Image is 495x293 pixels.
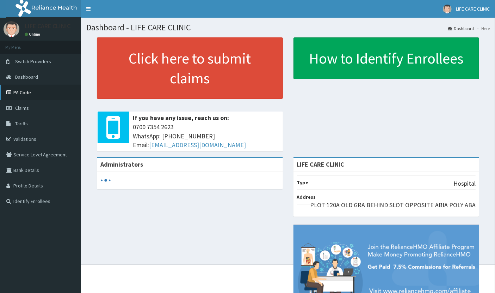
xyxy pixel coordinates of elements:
[15,74,38,80] span: Dashboard
[453,179,476,188] p: Hospital
[25,23,70,29] p: LIFE CARE CLINIC
[4,21,19,37] img: User Image
[100,175,111,186] svg: audio-loading
[310,201,476,210] p: PLOT 120A OLD GRA BEHIND SLOT OPPOSITE ABIA POLY ABA
[456,6,490,12] span: LIFE CARE CLINIC
[448,25,474,31] a: Dashboard
[97,37,283,99] a: Click here to submit claims
[133,122,279,150] span: 0700 7354 2623 WhatsApp: [PHONE_NUMBER] Email:
[133,114,229,122] b: If you have any issue, reach us on:
[443,5,452,13] img: User Image
[149,141,246,149] a: [EMAIL_ADDRESS][DOMAIN_NAME]
[293,37,479,79] a: How to Identify Enrollees
[100,160,143,168] b: Administrators
[15,120,28,127] span: Tariffs
[86,23,490,32] h1: Dashboard - LIFE CARE CLINIC
[25,32,42,37] a: Online
[15,105,29,111] span: Claims
[297,179,309,186] b: Type
[297,194,316,200] b: Address
[475,25,490,31] li: Here
[15,58,51,65] span: Switch Providers
[297,160,345,168] strong: LIFE CARE CLINIC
